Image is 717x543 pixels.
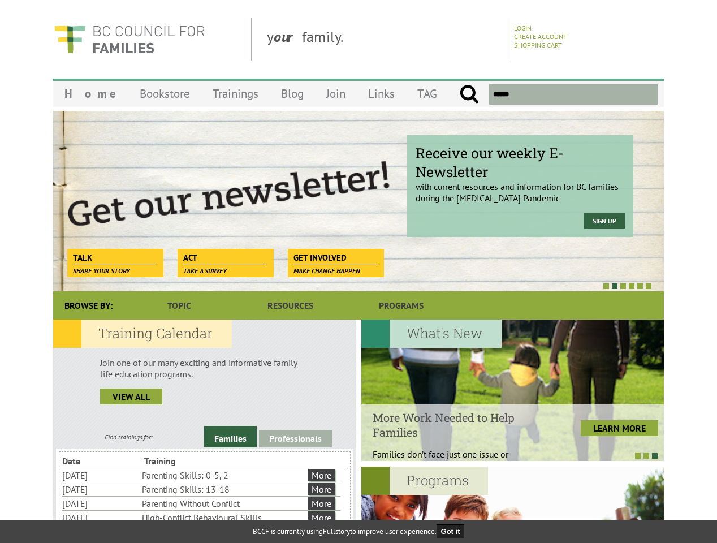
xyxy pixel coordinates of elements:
span: Take a survey [183,266,227,275]
a: Login [514,24,532,32]
span: Get Involved [293,252,377,264]
li: Date [62,454,142,468]
button: Got it [437,524,465,538]
div: Browse By: [53,291,124,320]
a: Families [204,426,257,447]
a: More [308,469,335,481]
span: Act [183,252,266,264]
div: y family. [258,18,508,61]
span: Talk [73,252,156,264]
a: Fullstory [323,527,350,536]
span: Receive our weekly E-Newsletter [416,144,625,181]
li: [DATE] [62,482,140,496]
a: Blog [270,80,315,107]
a: Home [53,80,128,107]
li: High-Conflict Behavioural Skills [142,511,306,524]
li: Parenting Without Conflict [142,497,306,510]
a: Professionals [259,430,332,447]
p: Join one of our many exciting and informative family life education programs. [100,357,309,380]
a: Links [357,80,406,107]
a: Topic [124,291,235,320]
div: Find trainings for: [53,433,204,441]
a: Talk Share your story [67,249,162,265]
p: Families don’t face just one issue or problem;... [373,449,542,471]
h2: Training Calendar [53,320,232,348]
a: Bookstore [128,80,201,107]
li: [DATE] [62,468,140,482]
li: [DATE] [62,511,140,524]
a: Join [315,80,357,107]
a: Programs [346,291,457,320]
a: Act Take a survey [178,249,272,265]
li: Parenting Skills: 13-18 [142,482,306,496]
a: Shopping Cart [514,41,562,49]
strong: our [274,27,302,46]
li: Parenting Skills: 0-5, 2 [142,468,306,482]
img: BC Council for FAMILIES [53,18,206,61]
a: Get Involved Make change happen [288,249,382,265]
a: Sign Up [584,213,625,229]
a: LEARN MORE [581,420,658,436]
a: More [308,497,335,510]
a: view all [100,389,162,404]
a: TAG [406,80,448,107]
a: More [308,511,335,524]
a: Trainings [201,80,270,107]
span: Share your story [73,266,130,275]
li: [DATE] [62,497,140,510]
li: Training [144,454,224,468]
h2: Programs [361,467,488,495]
a: More [308,483,335,495]
input: Submit [459,84,479,105]
h4: More Work Needed to Help Families [373,410,542,439]
span: Make change happen [293,266,360,275]
a: Create Account [514,32,567,41]
a: Resources [235,291,345,320]
h2: What's New [361,320,502,348]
